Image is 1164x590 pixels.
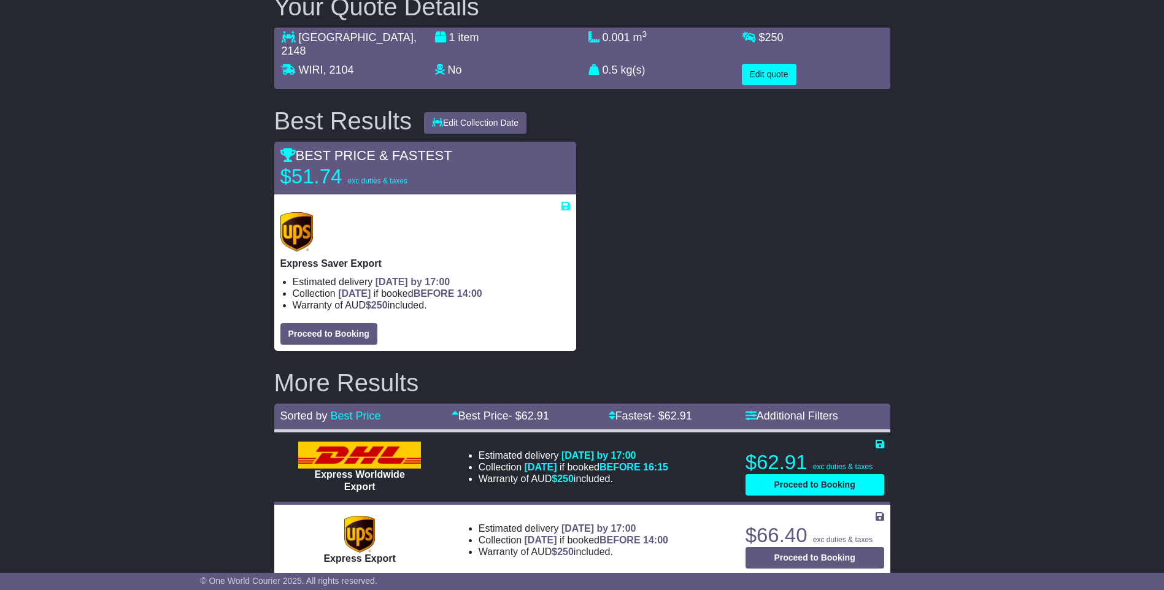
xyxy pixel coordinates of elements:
button: Edit quote [742,64,796,85]
span: if booked [338,288,482,299]
li: Estimated delivery [479,523,668,534]
span: 250 [371,300,388,310]
a: Additional Filters [746,410,838,422]
a: Fastest- $62.91 [609,410,692,422]
span: 250 [765,31,784,44]
span: Express Export [323,553,395,564]
span: Express Worldwide Export [314,469,404,491]
span: © One World Courier 2025. All rights reserved. [200,576,377,586]
li: Warranty of AUD included. [479,473,668,485]
button: Edit Collection Date [424,112,526,134]
span: [DATE] by 17:00 [561,450,636,461]
span: 0.5 [603,64,618,76]
span: , 2104 [323,64,354,76]
span: $ [366,300,388,310]
p: $62.91 [746,450,884,475]
span: 1 [449,31,455,44]
span: BEFORE [599,535,641,545]
li: Estimated delivery [293,276,570,288]
span: [DATE] [525,462,557,472]
button: Proceed to Booking [746,474,884,496]
span: No [448,64,462,76]
h2: More Results [274,369,890,396]
span: 0.001 [603,31,630,44]
span: $ [552,473,574,484]
span: 62.91 [522,410,549,422]
span: exc duties & taxes [813,535,873,544]
span: [DATE] by 17:00 [376,277,450,287]
span: [DATE] by 17:00 [561,523,636,534]
li: Collection [293,288,570,299]
img: UPS (new): Express Saver Export [280,212,314,251]
span: [GEOGRAPHIC_DATA] [299,31,414,44]
span: [DATE] [525,535,557,545]
li: Collection [479,534,668,546]
span: kg(s) [621,64,646,76]
span: $ [759,31,784,44]
span: BEFORE [599,462,641,472]
button: Proceed to Booking [746,547,884,569]
a: Best Price- $62.91 [452,410,549,422]
p: Express Saver Export [280,258,570,269]
span: - $ [509,410,549,422]
li: Warranty of AUD included. [479,546,668,557]
button: Proceed to Booking [280,323,377,345]
li: Estimated delivery [479,450,668,461]
p: $51.74 [280,164,434,189]
span: if booked [525,462,668,472]
sup: 3 [642,29,647,39]
img: UPS (new): Express Export [344,516,375,553]
span: item [458,31,479,44]
span: Sorted by [280,410,328,422]
span: 16:15 [643,462,668,472]
span: [DATE] [338,288,371,299]
li: Collection [479,461,668,473]
a: Best Price [331,410,381,422]
img: DHL: Express Worldwide Export [298,442,421,469]
span: WIRI [299,64,323,76]
span: 250 [557,546,574,557]
span: exc duties & taxes [348,177,407,185]
span: exc duties & taxes [813,462,873,471]
span: BEST PRICE & FASTEST [280,148,452,163]
li: Warranty of AUD included. [293,299,570,311]
p: $66.40 [746,523,884,548]
div: Best Results [268,107,418,134]
span: BEFORE [414,288,455,299]
span: - $ [652,410,692,422]
span: $ [552,546,574,557]
span: m [633,31,647,44]
span: 14:00 [457,288,482,299]
span: , 2148 [282,31,417,57]
span: 14:00 [643,535,668,545]
span: 62.91 [665,410,692,422]
span: 250 [557,473,574,484]
span: if booked [525,535,668,545]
